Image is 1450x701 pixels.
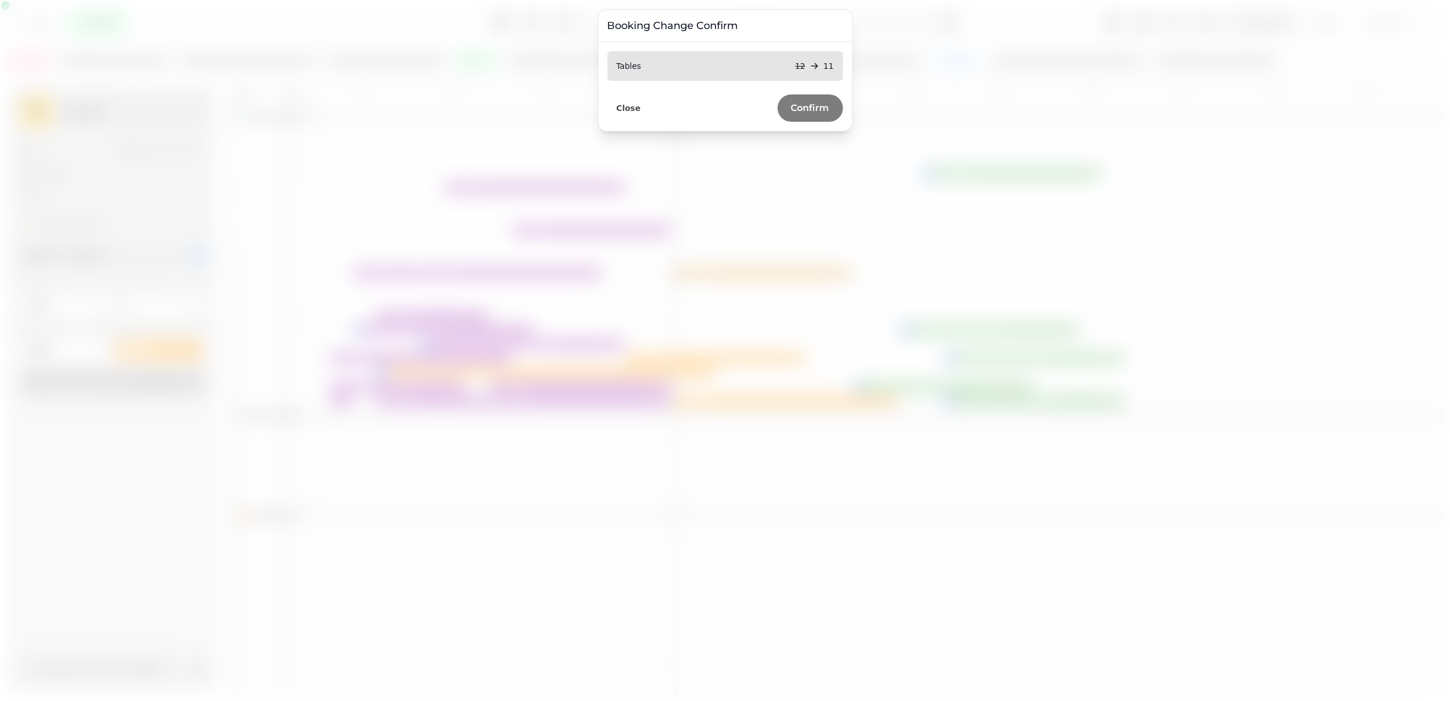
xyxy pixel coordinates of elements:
[617,104,641,112] span: Close
[608,19,843,32] h3: Booking Change Confirm
[608,101,650,116] button: Close
[824,60,834,72] p: 11
[617,60,642,72] p: Tables
[795,60,805,72] p: 12
[791,104,829,113] span: Confirm
[778,94,843,122] button: Confirm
